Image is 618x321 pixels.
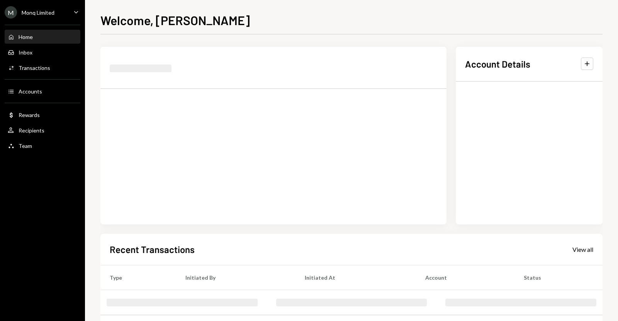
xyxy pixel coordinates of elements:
th: Account [416,265,514,290]
h2: Recent Transactions [110,243,195,256]
th: Initiated By [176,265,295,290]
div: Transactions [19,65,50,71]
div: M [5,6,17,19]
div: Rewards [19,112,40,118]
th: Type [100,265,176,290]
div: View all [572,246,593,253]
a: Transactions [5,61,80,75]
a: View all [572,245,593,253]
a: Home [5,30,80,44]
a: Rewards [5,108,80,122]
th: Initiated At [295,265,416,290]
div: Team [19,143,32,149]
div: Inbox [19,49,32,56]
div: Monq Limited [22,9,54,16]
th: Status [514,265,603,290]
a: Inbox [5,45,80,59]
div: Home [19,34,33,40]
div: Recipients [19,127,44,134]
div: Accounts [19,88,42,95]
a: Recipients [5,123,80,137]
h2: Account Details [465,58,530,70]
a: Team [5,139,80,153]
h1: Welcome, [PERSON_NAME] [100,12,250,28]
a: Accounts [5,84,80,98]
